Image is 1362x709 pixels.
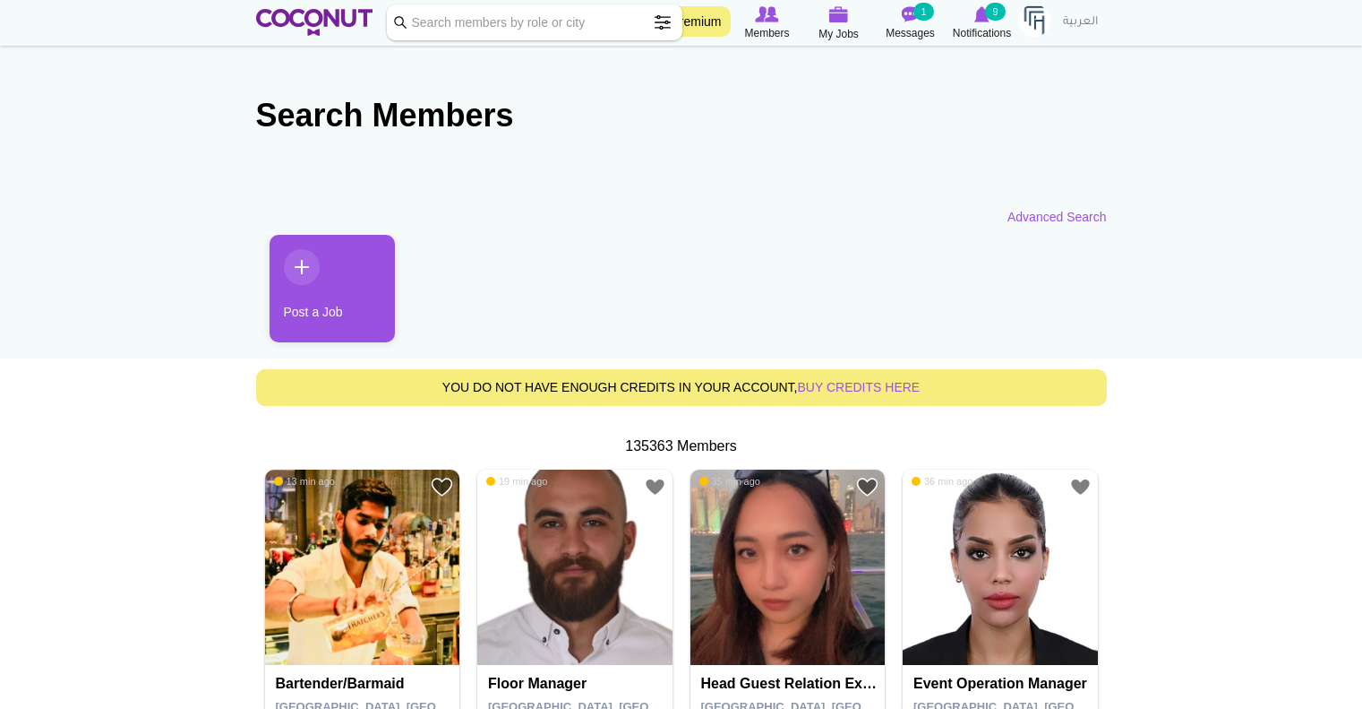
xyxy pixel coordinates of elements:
a: Post a Job [270,235,395,342]
a: Messages Messages 1 [875,4,947,42]
a: Add to Favourites [1069,476,1092,498]
a: Browse Members Members [732,4,803,42]
img: My Jobs [829,6,849,22]
h4: Event operation manager [913,676,1092,692]
a: Add to Favourites [431,476,453,498]
h2: Search Members [256,94,1107,137]
span: Notifications [953,24,1011,42]
a: Advanced Search [1007,208,1107,226]
h4: Bartender/Barmaid [276,676,454,692]
span: My Jobs [818,25,859,43]
h4: Floor Manager [488,676,666,692]
div: 135363 Members [256,437,1107,457]
li: 1 / 1 [256,235,381,356]
a: Notifications Notifications 9 [947,4,1018,42]
img: Notifications [974,6,989,22]
a: Go Premium [642,6,731,37]
h5: You do not have enough credits in your account, [270,381,1092,394]
a: My Jobs My Jobs [803,4,875,43]
a: العربية [1054,4,1107,40]
h4: Head Guest Relation Executive [701,676,879,692]
span: Messages [886,24,935,42]
span: 35 min ago [699,475,760,488]
img: Browse Members [755,6,778,22]
span: 36 min ago [912,475,972,488]
a: buy credits here [798,380,921,394]
input: Search members by role or city [387,4,682,40]
small: 1 [913,3,933,21]
a: Add to Favourites [644,476,666,498]
span: 13 min ago [274,475,335,488]
span: Members [744,24,789,42]
img: Home [256,9,373,36]
small: 9 [985,3,1005,21]
a: Add to Favourites [856,476,878,498]
span: 19 min ago [486,475,547,488]
img: Messages [902,6,920,22]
